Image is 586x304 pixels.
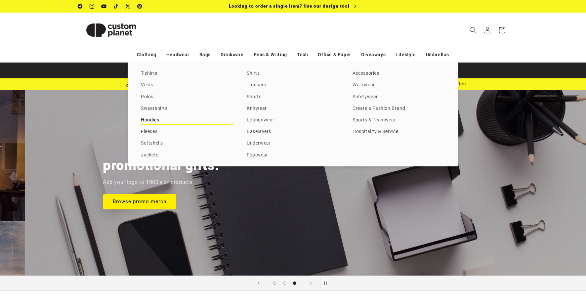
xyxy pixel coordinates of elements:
[466,23,480,37] summary: Search
[304,276,318,290] button: Next slide
[137,49,156,61] a: Clothing
[199,49,211,61] a: Bags
[247,69,339,78] a: Shirts
[141,81,233,90] a: Vests
[318,49,351,61] a: Office & Paper
[361,49,386,61] a: Giveaways
[141,139,233,148] a: Softshells
[353,127,445,136] a: Hospitality & Service
[473,233,586,304] iframe: Chat Widget
[247,93,339,102] a: Shorts
[103,194,176,209] a: Browse promo merch
[353,93,445,102] a: Safetywear
[353,81,445,90] a: Workwear
[426,49,449,61] a: Umbrellas
[141,116,233,125] a: Hoodies
[290,278,300,288] button: Load slide 3 of 3
[353,116,445,125] a: Sports & Teamwear
[270,278,280,288] button: Load slide 1 of 3
[103,156,219,174] h2: promotional gifts.
[353,104,445,113] a: Create a Fashion Brand
[78,15,144,45] img: Custom Planet
[166,49,189,61] a: Headwear
[141,127,233,136] a: Fleeces
[141,104,233,113] a: Sweatshirts
[247,116,339,125] a: Loungewear
[221,49,243,61] a: Drinkware
[247,127,339,136] a: Baselayers
[76,13,147,47] a: Custom Planet
[103,178,193,187] p: Add your logo to 1000's of products
[251,276,266,290] button: Previous slide
[254,49,287,61] a: Pens & Writing
[396,49,416,61] a: Lifestyle
[353,69,445,78] a: Accessories
[247,104,339,113] a: Knitwear
[247,139,339,148] a: Underwear
[247,81,339,90] a: Trousers
[141,69,233,78] a: T-shirts
[141,151,233,160] a: Jackets
[320,276,335,290] button: Pause slideshow
[280,278,290,288] button: Load slide 2 of 3
[297,49,308,61] a: Tech
[229,3,350,9] span: Looking to order a single item? Use our design tool
[247,151,339,160] a: Footwear
[141,93,233,102] a: Polos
